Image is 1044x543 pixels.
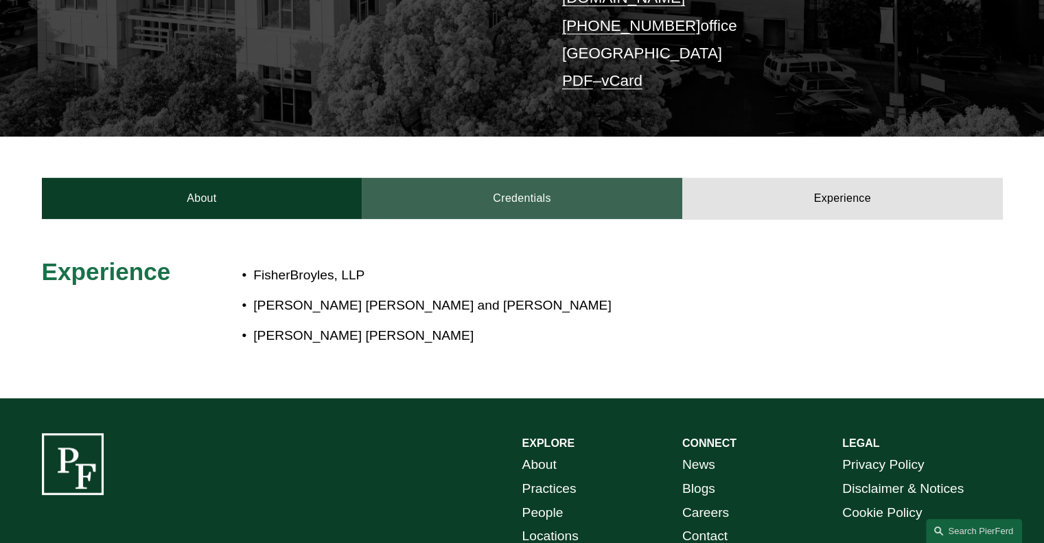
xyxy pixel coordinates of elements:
a: [PHONE_NUMBER] [562,17,701,34]
p: FisherBroyles, LLP [253,264,882,288]
a: Experience [682,178,1003,219]
strong: EXPLORE [522,437,575,449]
a: About [42,178,362,219]
span: Experience [42,258,171,285]
a: Blogs [682,477,715,501]
a: People [522,501,564,525]
p: [PERSON_NAME] [PERSON_NAME] [253,324,882,348]
strong: CONNECT [682,437,736,449]
a: Cookie Policy [842,501,922,525]
a: vCard [601,72,642,89]
a: News [682,453,715,477]
a: Privacy Policy [842,453,924,477]
a: Careers [682,501,729,525]
a: PDF [562,72,593,89]
strong: LEGAL [842,437,879,449]
a: Search this site [926,519,1022,543]
a: Credentials [362,178,682,219]
a: Practices [522,477,577,501]
a: Disclaimer & Notices [842,477,964,501]
p: [PERSON_NAME] [PERSON_NAME] and [PERSON_NAME] [253,294,882,318]
a: About [522,453,557,477]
